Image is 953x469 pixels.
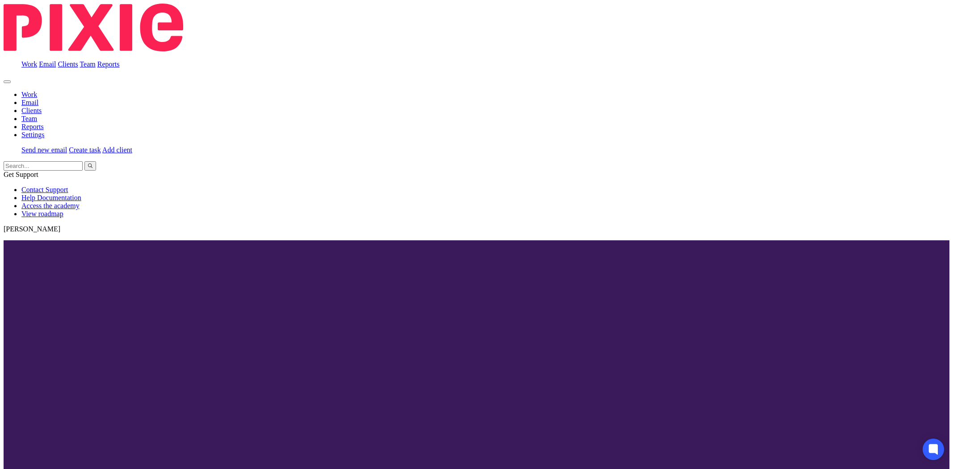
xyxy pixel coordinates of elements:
a: Settings [21,131,45,138]
input: Search [4,161,83,171]
a: Help Documentation [21,194,81,201]
button: Search [84,161,96,171]
a: Send new email [21,146,67,154]
a: Add client [102,146,132,154]
a: Reports [21,123,44,130]
a: Work [21,60,37,68]
a: Email [21,99,38,106]
span: Get Support [4,171,38,178]
img: Pixie [4,4,183,51]
a: Create task [69,146,101,154]
a: Work [21,91,37,98]
a: Access the academy [21,202,80,209]
a: Reports [97,60,120,68]
a: Team [80,60,95,68]
p: [PERSON_NAME] [4,225,949,233]
a: Team [21,115,37,122]
a: Clients [21,107,42,114]
a: Clients [58,60,78,68]
a: View roadmap [21,210,63,218]
a: Email [39,60,56,68]
a: Contact Support [21,186,68,193]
